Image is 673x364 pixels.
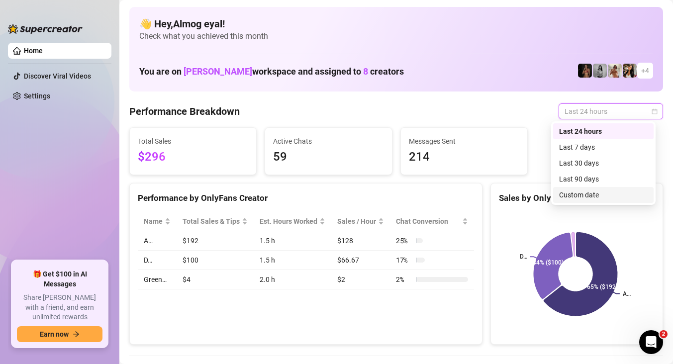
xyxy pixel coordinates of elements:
div: Performance by OnlyFans Creator [138,191,474,205]
span: arrow-right [73,331,80,338]
div: Est. Hours Worked [260,216,317,227]
img: A [593,64,607,78]
div: Last 90 days [559,174,648,184]
span: Total Sales & Tips [183,216,240,227]
div: Last 24 hours [559,126,648,137]
img: Green [608,64,622,78]
span: $296 [138,148,248,167]
td: $4 [177,270,254,289]
a: Home [24,47,43,55]
h4: 👋 Hey, Almog eyal ! [139,17,653,31]
span: 17 % [396,255,412,266]
span: Earn now [40,330,69,338]
th: Total Sales & Tips [177,212,254,231]
td: Green… [138,270,177,289]
span: 2 [660,330,668,338]
span: 214 [409,148,519,167]
td: $100 [177,251,254,270]
th: Sales / Hour [331,212,390,231]
text: A… [623,290,631,297]
td: $128 [331,231,390,251]
img: D [578,64,592,78]
span: Active Chats [273,136,384,147]
div: Sales by OnlyFans Creator [499,191,655,205]
th: Name [138,212,177,231]
span: Last 24 hours [565,104,657,119]
td: 1.5 h [254,251,331,270]
img: logo-BBDzfeDw.svg [8,24,83,34]
td: D… [138,251,177,270]
a: Settings [24,92,50,100]
th: Chat Conversion [390,212,474,231]
td: 1.5 h [254,231,331,251]
h1: You are on workspace and assigned to creators [139,66,404,77]
span: 🎁 Get $100 in AI Messages [17,270,102,289]
iframe: Intercom live chat [639,330,663,354]
td: $2 [331,270,390,289]
td: $192 [177,231,254,251]
span: Name [144,216,163,227]
td: $66.67 [331,251,390,270]
span: 59 [273,148,384,167]
td: A… [138,231,177,251]
img: AD [623,64,637,78]
h4: Performance Breakdown [129,104,240,118]
div: Last 90 days [553,171,654,187]
td: 2.0 h [254,270,331,289]
span: 25 % [396,235,412,246]
div: Custom date [559,189,648,200]
span: Sales / Hour [337,216,376,227]
text: D… [520,254,527,261]
span: 2 % [396,274,412,285]
span: Share [PERSON_NAME] with a friend, and earn unlimited rewards [17,293,102,322]
span: Check what you achieved this month [139,31,653,42]
span: [PERSON_NAME] [184,66,252,77]
span: Messages Sent [409,136,519,147]
span: Total Sales [138,136,248,147]
div: Last 24 hours [553,123,654,139]
button: Earn nowarrow-right [17,326,102,342]
a: Discover Viral Videos [24,72,91,80]
span: + 4 [641,65,649,76]
div: Last 7 days [553,139,654,155]
div: Last 30 days [559,158,648,169]
span: Chat Conversion [396,216,460,227]
span: calendar [652,108,658,114]
div: Last 30 days [553,155,654,171]
div: Custom date [553,187,654,203]
span: 8 [363,66,368,77]
div: Last 7 days [559,142,648,153]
